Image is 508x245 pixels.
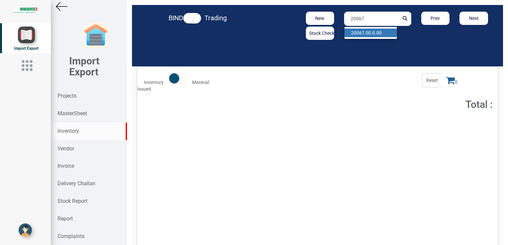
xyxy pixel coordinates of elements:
strong: Inventory [144,80,164,85]
strong: Projects [58,93,76,99]
button: Next [459,12,488,25]
strong: Trading [204,14,227,22]
strong: Delivery Challan [58,180,95,187]
a: 20067.00.0.00 [344,29,397,37]
strong: Invoice [58,163,74,169]
strong: Inventory [58,128,79,134]
img: garage-closed.png [82,22,109,49]
button: New [306,12,334,25]
button: Prev [421,12,450,25]
button: Stock Check [306,27,334,40]
h2: Total : [384,99,493,110]
strong: Vendor [58,145,74,152]
strong: 20067 [351,30,364,36]
input: Search by product [344,12,399,26]
span: 0 [442,73,462,87]
strong: Stock Report [58,198,87,204]
strong: MasterSheet [58,110,87,117]
strong: Complaints [58,233,84,239]
strong: Report [58,215,73,222]
span: Reset [422,73,442,87]
strong: BIND [169,14,183,22]
b: Import Export [69,55,99,78]
span: Import Export [14,46,39,51]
